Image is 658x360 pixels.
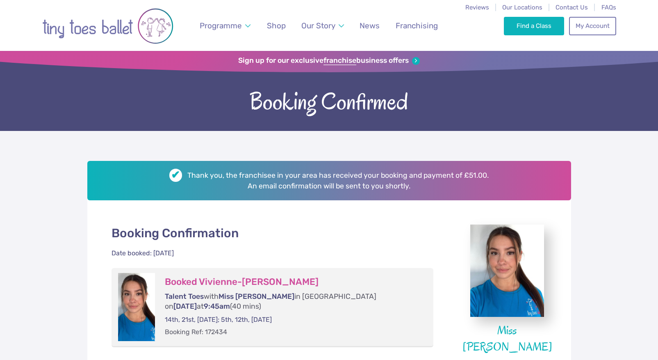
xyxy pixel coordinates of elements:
a: Sign up for our exclusivefranchisebusiness offers [238,56,420,65]
a: Find a Class [504,17,564,35]
span: News [360,21,380,30]
p: 14th, 21st, [DATE]; 5th, 12th, [DATE] [165,315,417,324]
span: Our Story [301,21,335,30]
a: Franchising [392,16,442,35]
p: Booking Confirmation [112,225,434,241]
strong: franchise [323,56,356,65]
img: tiny toes ballet [42,5,173,47]
span: Programme [200,21,242,30]
img: img-20230218-wa0000.jpg [470,225,544,317]
span: Shop [267,21,286,30]
div: Date booked: [DATE] [112,249,174,258]
h3: Booked Vivienne-[PERSON_NAME] [165,276,417,288]
figcaption: Miss [PERSON_NAME] [458,322,556,355]
p: with in [GEOGRAPHIC_DATA] on at (40 mins) [165,291,417,312]
a: FAQs [601,4,616,11]
span: Miss [PERSON_NAME] [219,292,294,300]
a: Our Story [297,16,348,35]
a: Reviews [465,4,489,11]
span: Talent Toes [165,292,204,300]
h2: Thank you, the franchisee in your area has received your booking and payment of £51.00. An email ... [87,161,571,201]
a: Our Locations [502,4,542,11]
a: Shop [263,16,289,35]
span: 9:45am [204,302,230,310]
a: Contact Us [556,4,588,11]
a: News [356,16,384,35]
a: Programme [196,16,254,35]
span: Franchising [396,21,438,30]
p: Booking Ref: 172434 [165,328,417,337]
span: [DATE] [173,302,197,310]
a: My Account [569,17,616,35]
